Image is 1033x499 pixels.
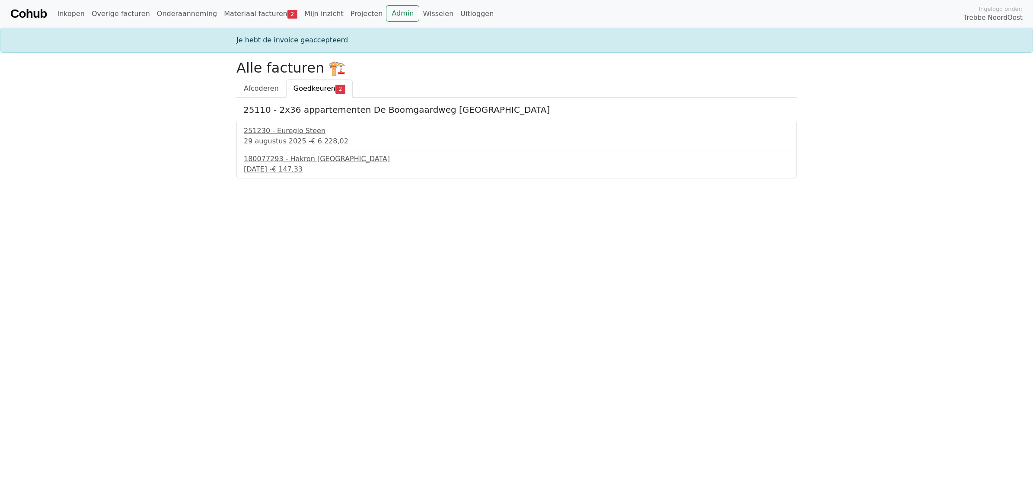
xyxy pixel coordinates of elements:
[386,5,419,22] a: Admin
[286,79,353,98] a: Goedkeuren2
[243,105,790,115] h5: 25110 - 2x36 appartementen De Boomgaardweg [GEOGRAPHIC_DATA]
[10,3,47,24] a: Cohub
[244,136,789,146] div: 29 augustus 2025 -
[244,154,789,164] div: 180077293 - Hakron [GEOGRAPHIC_DATA]
[272,165,303,173] span: € 147,33
[419,5,457,22] a: Wisselen
[287,10,297,19] span: 2
[457,5,497,22] a: Uitloggen
[979,5,1023,13] span: Ingelogd onder:
[231,35,802,45] div: Je hebt de invoice geaccepteerd
[244,126,789,146] a: 251230 - Euregio Steen29 augustus 2025 -€ 6.228,02
[153,5,220,22] a: Onderaanneming
[54,5,88,22] a: Inkopen
[964,13,1023,23] span: Trebbe NoordOost
[311,137,348,145] span: € 6.228,02
[244,164,789,175] div: [DATE] -
[236,60,797,76] h2: Alle facturen 🏗️
[236,79,286,98] a: Afcoderen
[244,126,789,136] div: 251230 - Euregio Steen
[347,5,386,22] a: Projecten
[335,85,345,93] span: 2
[293,84,335,92] span: Goedkeuren
[244,154,789,175] a: 180077293 - Hakron [GEOGRAPHIC_DATA][DATE] -€ 147,33
[88,5,153,22] a: Overige facturen
[220,5,301,22] a: Materiaal facturen2
[244,84,279,92] span: Afcoderen
[301,5,347,22] a: Mijn inzicht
